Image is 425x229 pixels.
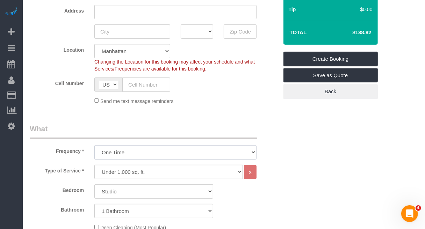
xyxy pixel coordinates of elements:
[24,44,89,53] label: Location
[100,98,173,104] span: Send me text message reminders
[331,30,371,36] h4: $138.82
[94,59,255,72] span: Changing the Location for this booking may affect your schedule and what Services/Frequencies are...
[94,24,170,39] input: City
[24,184,89,194] label: Bedroom
[416,205,421,211] span: 4
[24,145,89,155] label: Frequency *
[283,52,378,66] a: Create Booking
[30,124,257,139] legend: What
[4,7,18,17] img: Automaid Logo
[24,77,89,87] label: Cell Number
[283,68,378,83] a: Save as Quote
[122,77,170,92] input: Cell Number
[24,204,89,213] label: Bathroom
[24,165,89,174] label: Type of Service *
[283,84,378,99] a: Back
[289,6,296,13] label: Tip
[24,5,89,14] label: Address
[224,24,256,39] input: Zip Code
[290,29,307,35] strong: Total
[352,6,373,13] div: $0.00
[401,205,418,222] iframe: Intercom live chat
